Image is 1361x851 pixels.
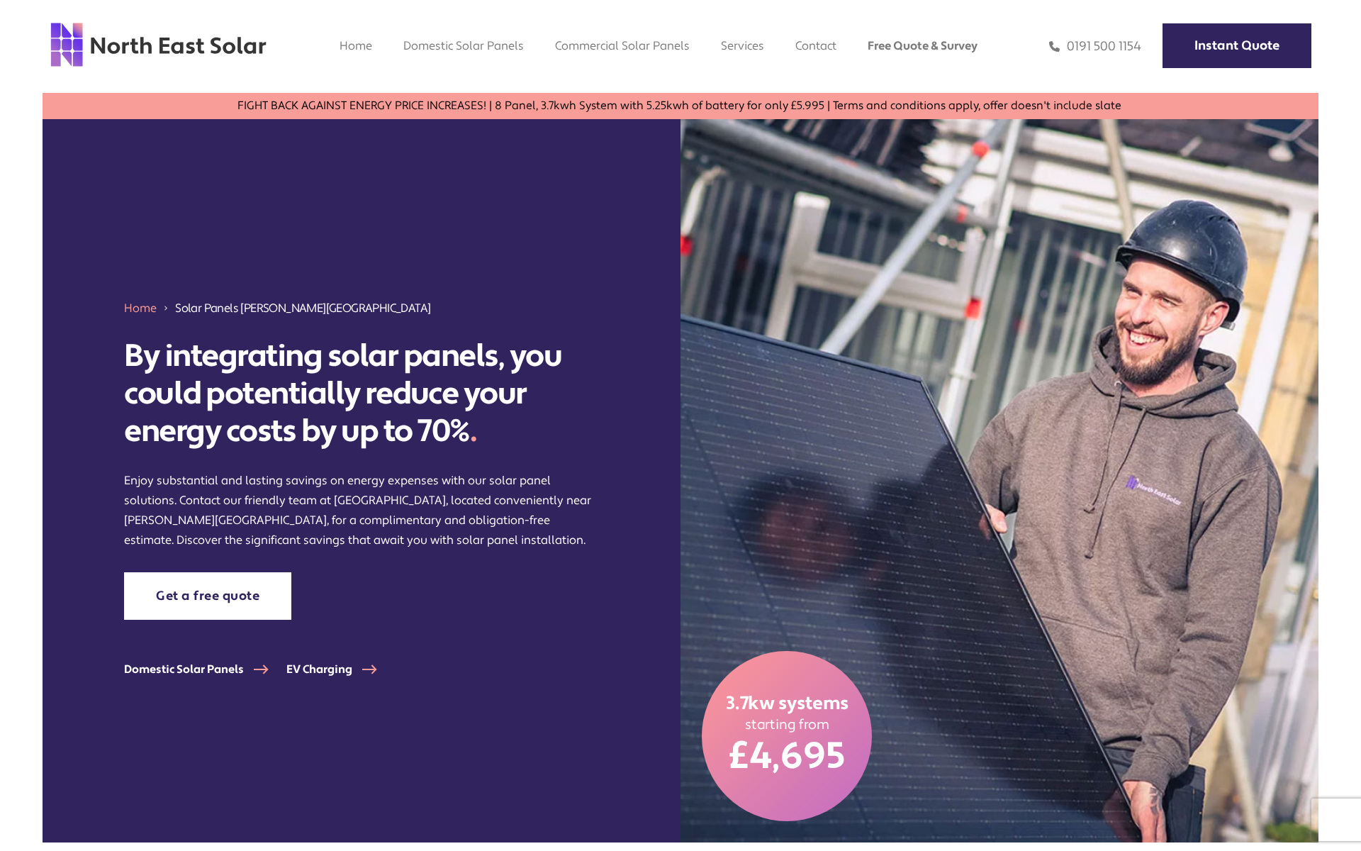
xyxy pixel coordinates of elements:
[1049,38,1141,55] a: 0191 500 1154
[162,300,169,316] img: 211688_forward_arrow_icon.svg
[124,338,599,450] h1: By integrating solar panels, you could potentially reduce your energy costs by up to 70%
[403,38,524,53] a: Domestic Solar Panels
[1163,23,1311,68] a: Instant Quote
[124,301,157,316] a: Home
[721,38,764,53] a: Services
[286,662,395,677] a: EV Charging
[470,411,477,451] span: .
[680,119,1318,842] img: solar panel installer Consett
[729,733,845,780] span: £4,695
[868,38,978,53] a: Free Quote & Survey
[124,572,291,620] a: Get a free quote
[555,38,690,53] a: Commercial Solar Panels
[1049,38,1060,55] img: phone icon
[50,21,267,68] img: north east solar logo
[726,692,848,716] span: 3.7kw systems
[124,662,286,677] a: Domestic Solar Panels
[744,716,829,734] span: starting from
[340,38,372,53] a: Home
[175,300,430,316] span: Solar Panels [PERSON_NAME][GEOGRAPHIC_DATA]
[124,471,599,550] p: Enjoy substantial and lasting savings on energy expenses with our solar panel solutions. Contact ...
[795,38,836,53] a: Contact
[702,651,872,821] a: 3.7kw systems starting from £4,695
